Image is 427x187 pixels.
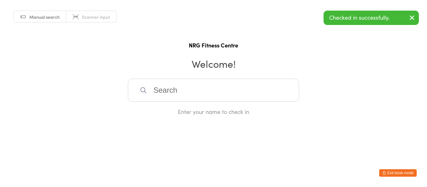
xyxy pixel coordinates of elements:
span: Scanner input [82,14,110,20]
h1: NRG Fitness Centre [6,41,421,49]
div: Checked in successfully. [324,11,419,25]
h2: Welcome! [6,57,421,71]
button: Exit kiosk mode [379,169,417,177]
span: Manual search [29,14,60,20]
div: Enter your name to check in [128,108,299,116]
input: Search [128,79,299,102]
